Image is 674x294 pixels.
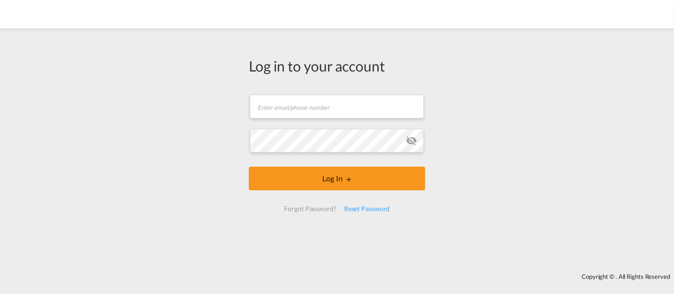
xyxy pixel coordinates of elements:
button: LOGIN [249,167,425,190]
div: Log in to your account [249,56,425,76]
input: Enter email/phone number [250,95,424,118]
md-icon: icon-eye-off [406,135,417,146]
div: Forgot Password? [280,200,340,217]
div: Reset Password [340,200,394,217]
